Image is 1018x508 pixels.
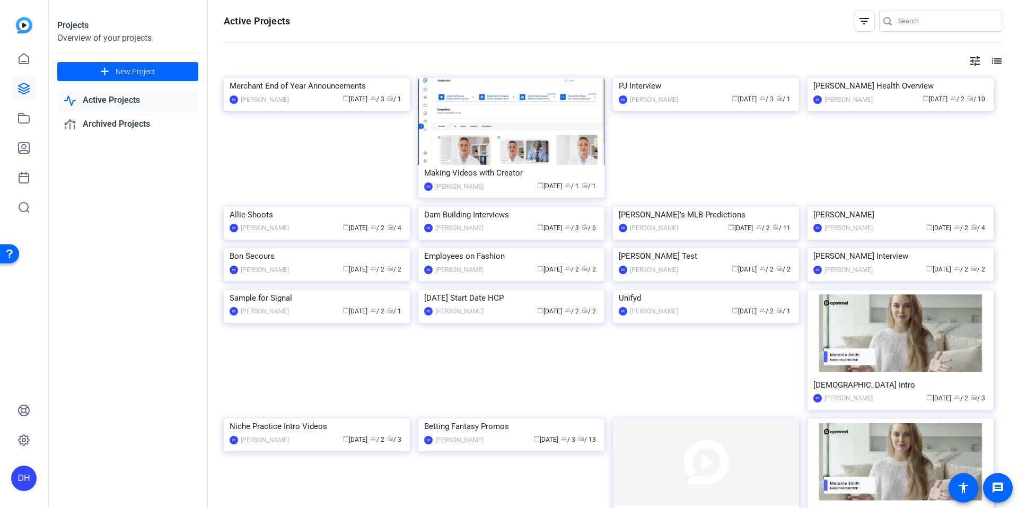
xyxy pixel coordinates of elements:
[776,308,791,315] span: / 1
[230,307,238,316] div: PB
[424,207,599,223] div: Dam Building Interviews
[813,394,822,402] div: PB
[230,95,238,104] div: PB
[98,65,111,78] mat-icon: add
[435,181,484,192] div: [PERSON_NAME]
[824,223,873,233] div: [PERSON_NAME]
[619,207,793,223] div: [PERSON_NAME]'s MLB Predictions
[582,265,588,271] span: radio
[967,95,973,101] span: radio
[565,266,579,273] span: / 2
[582,308,596,315] span: / 2
[57,19,198,32] div: Projects
[582,307,588,313] span: radio
[370,224,376,230] span: group
[776,307,783,313] span: radio
[926,224,951,232] span: [DATE]
[343,308,367,315] span: [DATE]
[619,307,627,316] div: PB
[619,266,627,274] div: PB
[824,94,873,105] div: [PERSON_NAME]
[537,307,543,313] span: calendar_today
[424,224,433,232] div: PB
[230,418,404,434] div: Niche Practice Intro Videos
[565,265,571,271] span: group
[732,95,738,101] span: calendar_today
[565,308,579,315] span: / 2
[630,94,678,105] div: [PERSON_NAME]
[759,266,774,273] span: / 2
[776,95,791,103] span: / 1
[971,224,977,230] span: radio
[435,306,484,317] div: [PERSON_NAME]
[969,55,981,67] mat-icon: tune
[370,265,376,271] span: group
[424,266,433,274] div: PB
[813,224,822,232] div: PB
[424,290,599,306] div: [DATE] Start Date HCP
[732,265,738,271] span: calendar_today
[387,266,401,273] span: / 2
[619,78,793,94] div: PJ Interview
[370,95,376,101] span: group
[728,224,734,230] span: calendar_today
[732,266,757,273] span: [DATE]
[435,435,484,445] div: [PERSON_NAME]
[230,290,404,306] div: Sample for Signal
[57,113,198,135] a: Archived Projects
[537,266,562,273] span: [DATE]
[619,290,793,306] div: Unifyd
[230,436,238,444] div: PB
[950,95,956,101] span: group
[813,207,988,223] div: [PERSON_NAME]
[343,95,349,101] span: calendar_today
[813,266,822,274] div: PB
[370,308,384,315] span: / 2
[578,435,584,442] span: radio
[954,395,968,402] span: / 2
[241,223,289,233] div: [PERSON_NAME]
[732,307,738,313] span: calendar_today
[813,78,988,94] div: [PERSON_NAME] Health Overview
[16,17,32,33] img: blue-gradient.svg
[759,95,766,101] span: group
[578,436,596,443] span: / 13
[773,224,779,230] span: radio
[370,95,384,103] span: / 3
[954,224,968,232] span: / 2
[824,393,873,404] div: [PERSON_NAME]
[533,435,540,442] span: calendar_today
[387,308,401,315] span: / 1
[971,266,985,273] span: / 2
[898,15,994,28] input: Search
[561,436,575,443] span: / 3
[343,266,367,273] span: [DATE]
[923,95,947,103] span: [DATE]
[230,207,404,223] div: Allie Shoots
[537,182,562,190] span: [DATE]
[241,306,289,317] div: [PERSON_NAME]
[424,418,599,434] div: Betting Fantasy Promos
[537,224,543,230] span: calendar_today
[773,224,791,232] span: / 11
[582,182,588,188] span: radio
[923,95,929,101] span: calendar_today
[537,265,543,271] span: calendar_today
[756,224,770,232] span: / 2
[756,224,762,230] span: group
[387,224,401,232] span: / 4
[619,224,627,232] div: PB
[630,306,678,317] div: [PERSON_NAME]
[241,94,289,105] div: [PERSON_NAME]
[954,394,960,400] span: group
[619,248,793,264] div: [PERSON_NAME] Test
[537,182,543,188] span: calendar_today
[971,224,985,232] span: / 4
[116,66,155,77] span: New Project
[424,182,433,191] div: DH
[954,265,960,271] span: group
[370,435,376,442] span: group
[967,95,985,103] span: / 10
[230,78,404,94] div: Merchant End of Year Announcements
[582,266,596,273] span: / 2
